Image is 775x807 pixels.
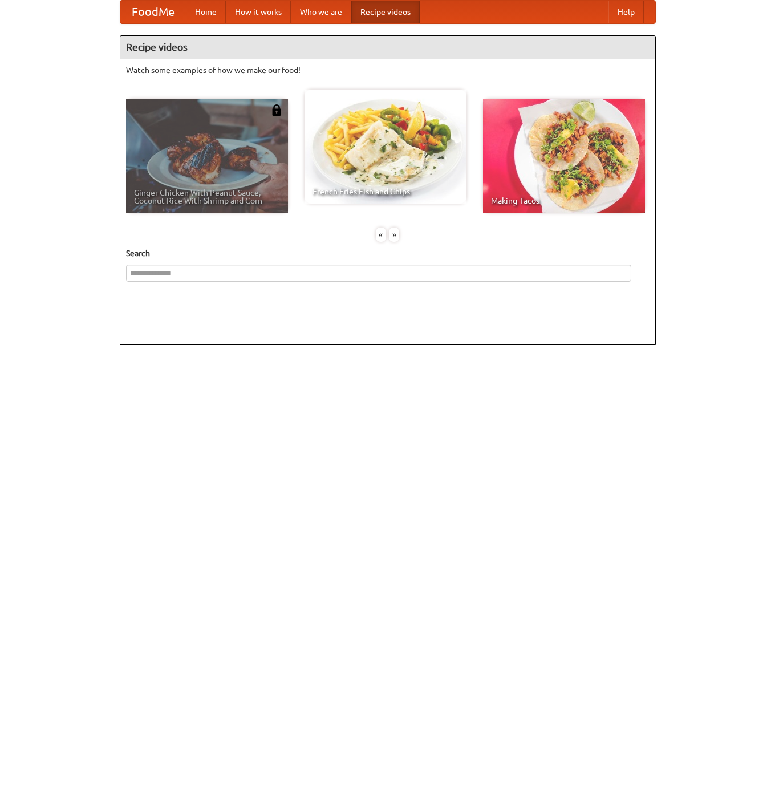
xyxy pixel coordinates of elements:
[271,104,282,116] img: 483408.png
[291,1,351,23] a: Who we are
[305,90,466,204] a: French Fries Fish and Chips
[120,36,655,59] h4: Recipe videos
[120,1,186,23] a: FoodMe
[483,99,645,213] a: Making Tacos
[226,1,291,23] a: How it works
[491,197,637,205] span: Making Tacos
[376,228,386,242] div: «
[126,248,650,259] h5: Search
[608,1,644,23] a: Help
[351,1,420,23] a: Recipe videos
[186,1,226,23] a: Home
[313,188,458,196] span: French Fries Fish and Chips
[126,64,650,76] p: Watch some examples of how we make our food!
[389,228,399,242] div: »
